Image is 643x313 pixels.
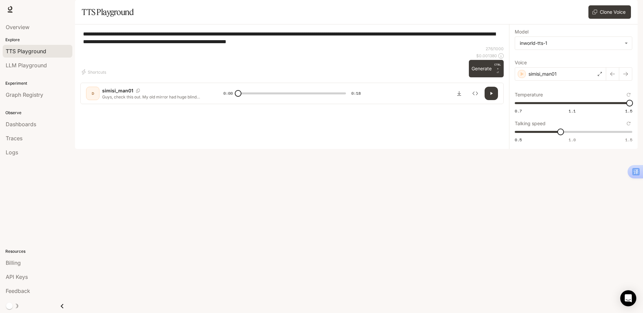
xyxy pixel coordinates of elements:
div: inworld-tts-1 [515,37,632,50]
span: 0:18 [351,90,361,97]
button: GenerateCTRL +⏎ [469,60,504,77]
button: Clone Voice [588,5,631,19]
p: simisi_man01 [102,87,133,94]
button: Reset to default [625,120,632,127]
span: 0:00 [223,90,233,97]
p: Temperature [515,92,543,97]
span: 1.1 [569,108,576,114]
button: Copy Voice ID [133,89,143,93]
button: Reset to default [625,91,632,98]
p: simisi_man01 [528,71,557,77]
p: CTRL + [494,63,501,71]
p: Guys, check this out. My old mirror had huge blind spots – couldn't see a thing. Switched to this... [102,94,207,100]
h1: TTS Playground [82,5,134,19]
button: Inspect [469,87,482,100]
span: 0.5 [515,137,522,143]
p: Model [515,29,528,34]
span: 1.5 [625,108,632,114]
button: Shortcuts [80,67,109,77]
span: 1.5 [625,137,632,143]
p: 276 / 1000 [486,46,504,52]
div: D [87,88,98,99]
p: Voice [515,60,527,65]
div: inworld-tts-1 [520,40,621,47]
span: 1.0 [569,137,576,143]
p: Talking speed [515,121,546,126]
p: $ 0.001380 [476,53,497,59]
button: Download audio [452,87,466,100]
div: Open Intercom Messenger [620,290,636,306]
span: 0.7 [515,108,522,114]
p: ⏎ [494,63,501,75]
